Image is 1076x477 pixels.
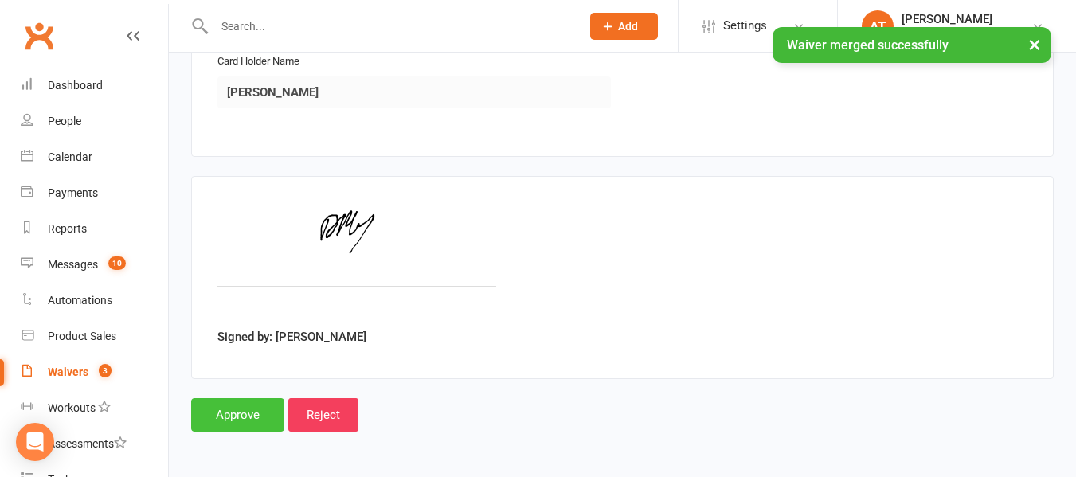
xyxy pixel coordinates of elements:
a: Workouts [21,390,168,426]
div: AT [862,10,894,42]
span: Add [618,20,638,33]
input: Reject [288,398,358,432]
div: People [48,115,81,127]
div: Calendar [48,151,92,163]
a: Waivers 3 [21,354,168,390]
div: Waivers [48,366,88,378]
a: Clubworx [19,16,59,56]
div: Payments [48,186,98,199]
a: Product Sales [21,319,168,354]
span: 10 [108,256,126,270]
div: [PERSON_NAME] [902,12,992,26]
button: Add [590,13,658,40]
input: Search... [209,15,569,37]
input: Approve [191,398,284,432]
label: Signed by: [PERSON_NAME] [217,327,366,346]
div: Open Intercom Messenger [16,423,54,461]
div: Waiver merged successfully [773,27,1051,63]
button: × [1020,27,1049,61]
div: Assessments [48,437,127,450]
a: Automations [21,283,168,319]
div: Reports [48,222,87,235]
div: Product Sales [48,330,116,342]
a: Assessments [21,426,168,462]
img: image1755244622.png [217,202,496,322]
a: Dashboard [21,68,168,104]
a: Payments [21,175,168,211]
a: People [21,104,168,139]
span: Settings [723,8,767,44]
a: Messages 10 [21,247,168,283]
div: Dashboard [48,79,103,92]
div: Messages [48,258,98,271]
a: Reports [21,211,168,247]
div: Workouts [48,401,96,414]
div: Sitshoothon [902,26,992,41]
span: 3 [99,364,112,377]
a: Calendar [21,139,168,175]
div: Automations [48,294,112,307]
